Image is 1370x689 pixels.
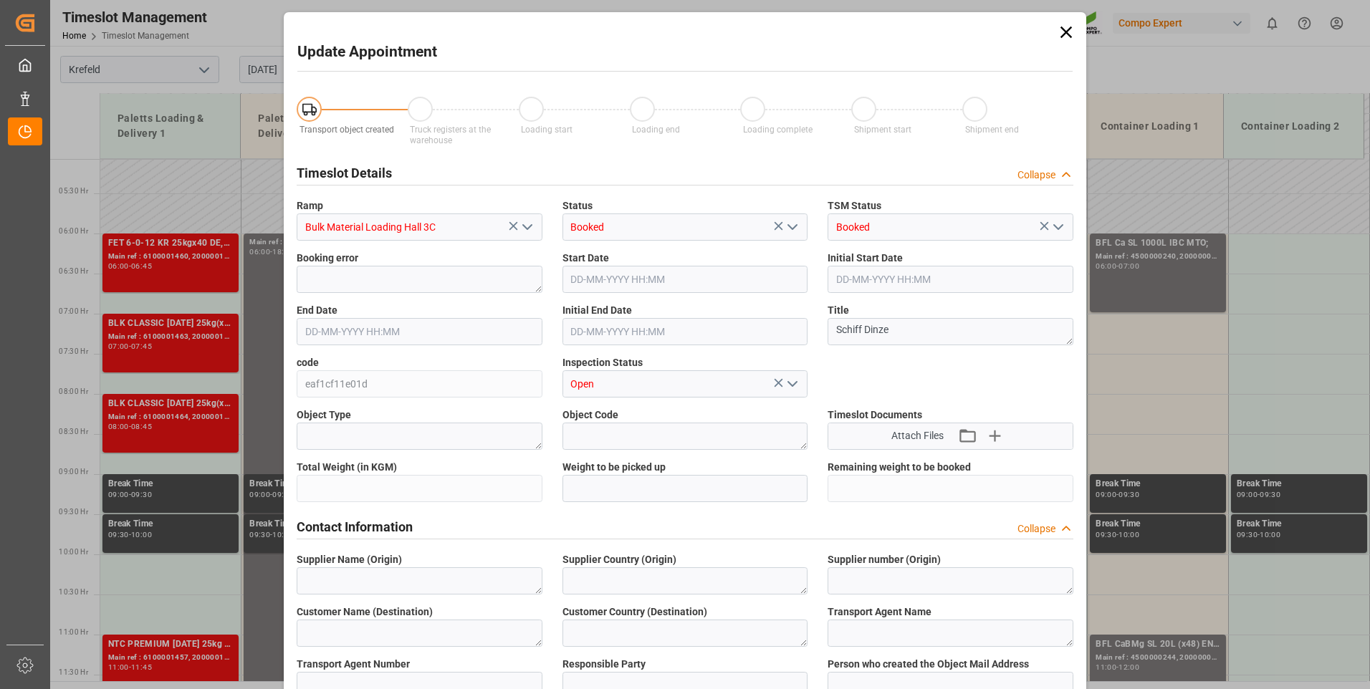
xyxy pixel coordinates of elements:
span: Attach Files [891,428,944,443]
input: DD-MM-YYYY HH:MM [828,266,1073,293]
span: Loading end [632,125,680,135]
div: Collapse [1017,168,1055,183]
span: Loading complete [743,125,813,135]
h2: Timeslot Details [297,163,392,183]
span: Weight to be picked up [562,460,666,475]
span: Booking error [297,251,358,266]
span: Inspection Status [562,355,643,370]
span: Responsible Party [562,657,646,672]
button: open menu [781,216,803,238]
span: Timeslot Documents [828,408,922,423]
span: Object Code [562,408,618,423]
span: Loading start [521,125,573,135]
span: Start Date [562,251,609,266]
span: Initial End Date [562,303,632,318]
textarea: Schiff Dinze [828,318,1073,345]
span: Person who created the Object Mail Address [828,657,1029,672]
span: End Date [297,303,337,318]
input: Type to search/select [297,213,542,241]
input: DD-MM-YYYY HH:MM [297,318,542,345]
span: Object Type [297,408,351,423]
span: Remaining weight to be booked [828,460,971,475]
input: DD-MM-YYYY HH:MM [562,318,808,345]
span: Shipment start [854,125,911,135]
span: Supplier number (Origin) [828,552,941,567]
button: open menu [515,216,537,238]
span: TSM Status [828,198,881,213]
button: open menu [1046,216,1068,238]
button: open menu [781,373,803,395]
span: Transport Agent Name [828,604,931,620]
span: Ramp [297,198,323,213]
span: Total Weight (in KGM) [297,460,397,475]
span: Supplier Country (Origin) [562,552,676,567]
span: Customer Name (Destination) [297,604,433,620]
input: DD-MM-YYYY HH:MM [562,266,808,293]
span: Truck registers at the warehouse [410,125,491,145]
span: Shipment end [965,125,1019,135]
div: Collapse [1017,521,1055,536]
span: code [297,355,319,370]
span: Transport object created [300,125,394,135]
input: Type to search/select [562,213,808,241]
span: Supplier Name (Origin) [297,552,402,567]
h2: Contact Information [297,517,413,536]
span: Customer Country (Destination) [562,604,707,620]
h2: Update Appointment [297,41,437,64]
span: Status [562,198,593,213]
span: Initial Start Date [828,251,903,266]
span: Title [828,303,849,318]
span: Transport Agent Number [297,657,410,672]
